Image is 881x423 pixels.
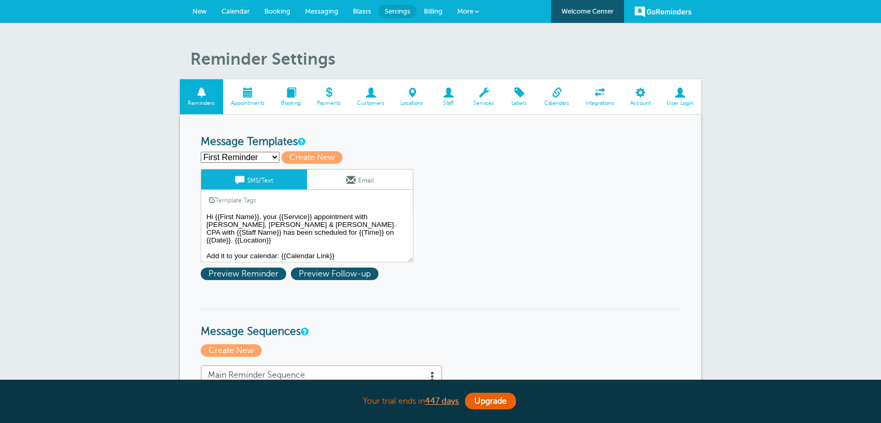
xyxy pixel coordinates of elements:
span: Create New [201,344,262,357]
span: Services [471,100,497,106]
h3: Message Sequences [201,309,680,339]
span: Main Reminder Sequence [208,370,435,380]
a: Message Sequences allow you to setup multiple reminder schedules that can use different Message T... [301,328,307,335]
a: 447 days [425,396,459,406]
span: Calendars [542,100,572,106]
span: Settings [385,7,410,15]
div: Your trial ends in . [180,390,701,413]
a: Account [622,79,658,114]
span: More [457,7,473,15]
textarea: Hi {{First Name}}, your {{Service}} appointment with [PERSON_NAME], [PERSON_NAME] & [PERSON_NAME]... [201,210,413,262]
span: Account [627,100,653,106]
a: Create New [201,346,264,355]
a: Locations [393,79,432,114]
span: Preview Reminder [201,268,286,280]
span: Locations [398,100,426,106]
a: Template Tags [201,190,264,210]
a: Payments [309,79,349,114]
span: Integrations [583,100,617,106]
a: Integrations [578,79,622,114]
a: Staff [432,79,466,114]
span: Labels [508,100,531,106]
h3: Message Templates [201,136,680,149]
span: Staff [437,100,460,106]
span: User Login [664,100,696,106]
a: Settings [378,5,417,18]
a: Preview Reminder [201,269,291,279]
a: Customers [349,79,393,114]
span: Reminders [185,100,218,106]
span: Customers [354,100,387,106]
a: Create New [282,153,347,162]
a: Preview Follow-up [291,269,381,279]
a: Booking [273,79,309,114]
span: Calendar [222,7,250,15]
span: Create New [282,151,342,164]
a: User Login [658,79,701,114]
a: Labels [503,79,536,114]
span: Messaging [305,7,338,15]
a: Upgrade [465,393,516,409]
a: Appointments [223,79,273,114]
span: Billing [424,7,443,15]
span: Blasts [353,7,371,15]
a: This is the wording for your reminder and follow-up messages. You can create multiple templates i... [298,138,304,145]
span: Booking [264,7,290,15]
span: Booking [278,100,304,106]
h1: Reminder Settings [190,49,701,69]
span: Appointments [228,100,268,106]
a: SMS/Text [201,170,307,189]
span: Payments [314,100,344,106]
a: Services [466,79,503,114]
span: New [192,7,207,15]
span: Preview Follow-up [291,268,378,280]
a: Email [307,170,413,189]
a: Calendars [536,79,578,114]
